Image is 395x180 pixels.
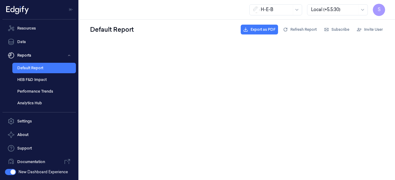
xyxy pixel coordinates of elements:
[12,98,76,108] a: Analytics Hub
[290,27,317,32] span: Refresh Report
[281,25,319,34] button: Refresh Report
[2,22,76,34] a: Resources
[354,25,385,34] button: Invite User
[2,129,76,141] button: About
[12,86,76,97] a: Performance Trends
[2,156,76,168] a: Documentation
[322,25,352,34] button: Subscribe
[2,115,76,127] a: Settings
[12,63,76,73] a: Default Report
[241,25,278,34] button: Export as PDF
[89,24,135,35] div: Default Report
[2,36,76,48] a: Data
[364,27,383,32] span: Invite User
[251,27,276,32] span: Export as PDF
[2,49,76,62] button: Reports
[331,27,349,32] span: Subscribe
[66,5,76,14] button: Toggle Navigation
[2,142,76,154] a: Support
[373,4,385,16] button: S
[12,74,76,85] a: HEB F&D Impact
